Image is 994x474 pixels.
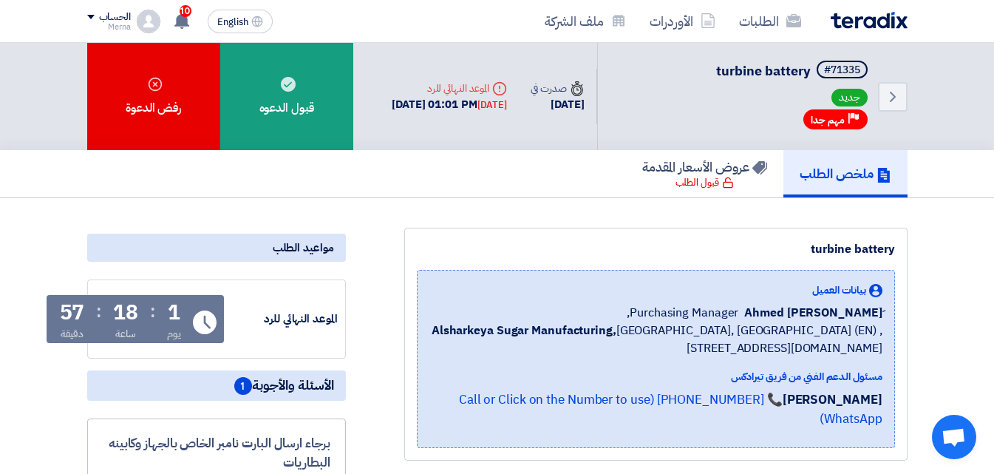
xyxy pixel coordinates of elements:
div: برجاء ارسال البارت نامبر الخاص بالجهاز وكابينه البطاريات [103,434,330,472]
a: الأوردرات [638,4,727,38]
div: : [150,298,155,325]
h5: ملخص الطلب [800,165,891,182]
span: English [217,17,248,27]
div: #71335 [824,65,860,75]
h5: عروض الأسعار المقدمة [642,158,767,175]
div: رفض الدعوة [87,43,220,150]
img: profile_test.png [137,10,160,33]
div: مسئول الدعم الفني من فريق تيرادكس [429,369,882,385]
span: جديد [831,89,868,106]
div: 1 [168,302,180,323]
div: قبول الدعوه [220,43,353,150]
a: عروض الأسعار المقدمة قبول الطلب [626,150,783,197]
span: مهم جدا [811,113,845,127]
strong: [PERSON_NAME] [783,390,882,409]
div: Open chat [932,415,976,459]
span: 10 [180,5,191,17]
div: [DATE] [477,98,507,112]
div: [DATE] 01:01 PM [392,96,507,113]
div: يوم [167,326,181,342]
span: turbine battery [716,61,811,81]
h5: turbine battery [716,61,871,81]
div: صدرت في [531,81,584,96]
div: ساعة [115,326,137,342]
div: Merna [87,23,131,31]
span: 1 [234,377,252,395]
span: بيانات العميل [812,282,866,298]
div: الموعد النهائي للرد [227,311,338,328]
img: Teradix logo [831,12,908,29]
span: [GEOGRAPHIC_DATA], [GEOGRAPHIC_DATA] (EN) ,[STREET_ADDRESS][DOMAIN_NAME] [429,322,882,357]
div: 18 [113,302,138,323]
a: ملخص الطلب [783,150,908,197]
a: الطلبات [727,4,813,38]
div: الموعد النهائي للرد [392,81,507,96]
div: [DATE] [531,96,584,113]
span: Purchasing Manager, [627,304,738,322]
div: مواعيد الطلب [87,234,346,262]
div: دقيقة [61,326,84,342]
span: الأسئلة والأجوبة [234,376,334,395]
div: turbine battery [417,240,895,258]
b: Alsharkeya Sugar Manufacturing, [432,322,616,339]
div: : [96,298,101,325]
div: الحساب [99,11,131,24]
div: 57 [60,302,85,323]
div: قبول الطلب [675,175,734,190]
span: ِAhmed [PERSON_NAME] [744,304,882,322]
a: 📞 [PHONE_NUMBER] (Call or Click on the Number to use WhatsApp) [459,390,882,428]
a: ملف الشركة [533,4,638,38]
button: English [208,10,273,33]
